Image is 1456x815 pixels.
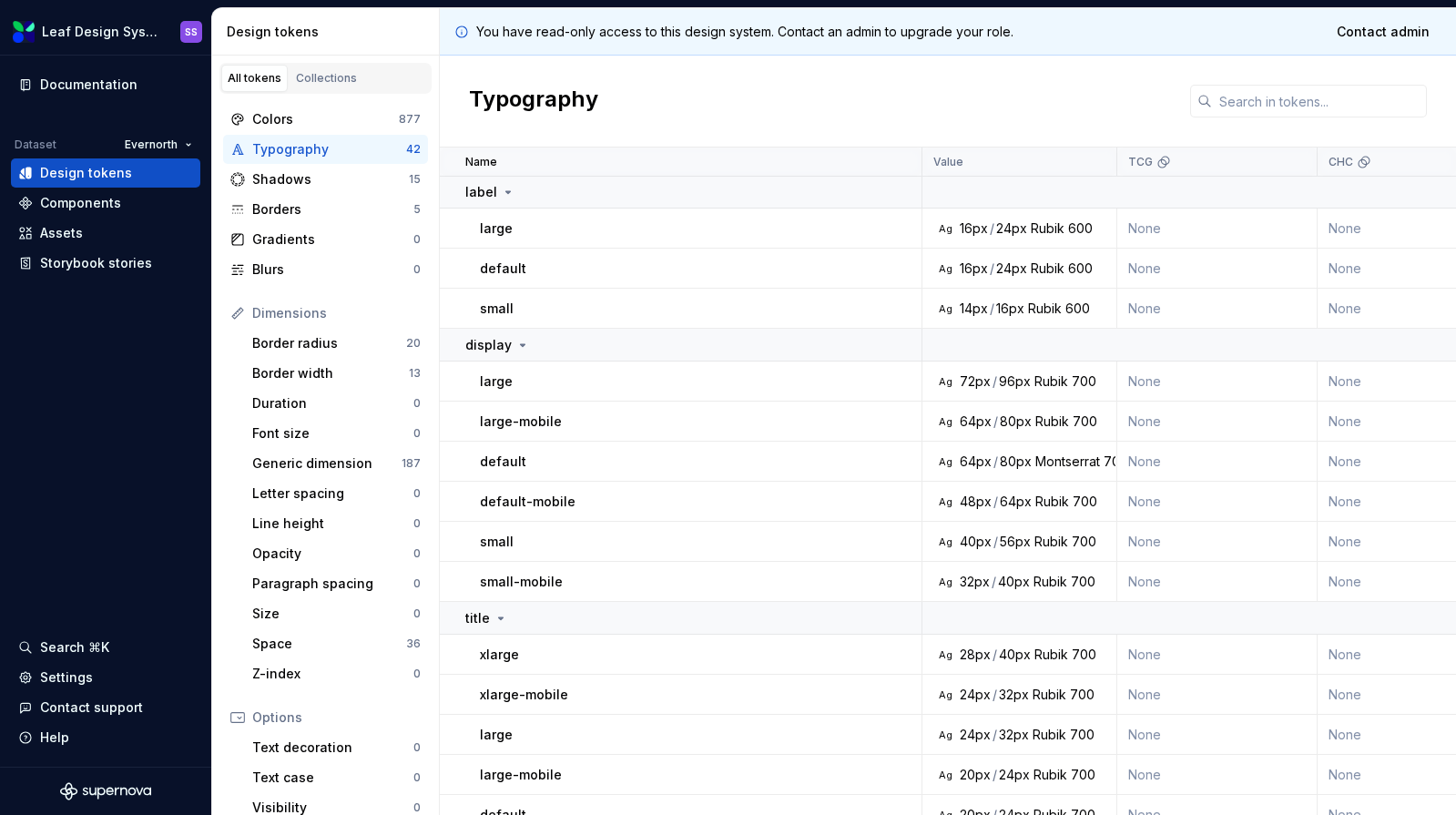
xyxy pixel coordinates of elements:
div: 0 [413,426,421,441]
div: Ag [938,414,952,429]
div: Ag [938,768,952,782]
div: Blurs [252,260,413,279]
div: Ag [938,374,952,389]
p: Name [465,155,497,169]
div: 64px [1000,493,1032,511]
a: Border width13 [245,359,428,388]
div: Typography [252,140,406,158]
a: Opacity0 [245,539,428,568]
div: Z-index [252,665,413,683]
div: Rubik [1034,533,1068,551]
div: Design tokens [227,23,432,41]
td: None [1117,249,1318,289]
div: / [992,573,996,591]
div: Duration [252,394,413,413]
a: Generic dimension187 [245,449,428,478]
div: 0 [413,740,421,755]
div: Ag [938,688,952,702]
p: display [465,336,512,354]
div: Documentation [40,76,137,94]
h2: Typography [469,85,598,117]
td: None [1117,442,1318,482]
td: None [1117,289,1318,329]
div: 24px [960,686,991,704]
button: Contact support [11,693,200,722]
div: 15 [409,172,421,187]
p: default [480,260,526,278]
div: 700 [1070,686,1095,704]
div: Line height [252,514,413,533]
p: Value [933,155,963,169]
div: 0 [413,800,421,815]
div: / [993,686,997,704]
div: Shadows [252,170,409,188]
a: Typography42 [223,135,428,164]
a: Settings [11,663,200,692]
div: Ag [938,647,952,662]
div: Rubik [1035,493,1069,511]
a: Z-index0 [245,659,428,688]
div: Storybook stories [40,254,152,272]
div: 40px [960,533,992,551]
div: 48px [960,493,992,511]
div: 0 [413,546,421,561]
div: Settings [40,668,93,687]
div: Rubik [1028,300,1062,318]
div: / [993,413,998,431]
div: 14px [960,300,988,318]
div: 0 [413,606,421,621]
div: Letter spacing [252,484,413,503]
a: Shadows15 [223,165,428,194]
div: Rubik [1034,372,1068,391]
div: Components [40,194,121,212]
td: None [1117,562,1318,602]
div: / [993,372,997,391]
div: Rubik [1034,646,1068,664]
div: Rubik [1033,766,1067,784]
div: 700 [1073,413,1097,431]
div: Ag [938,454,952,469]
div: Ag [938,261,952,276]
div: 32px [999,726,1029,744]
a: Text decoration0 [245,733,428,762]
div: 16px [996,300,1024,318]
div: / [990,300,994,318]
p: xlarge-mobile [480,686,568,704]
div: / [993,646,997,664]
div: 72px [960,372,991,391]
span: Evernorth [125,138,178,152]
td: None [1117,209,1318,249]
span: Contact admin [1337,23,1430,41]
div: 32px [999,686,1029,704]
p: large-mobile [480,413,562,431]
div: 0 [413,770,421,785]
div: 36 [406,637,421,651]
div: 42 [406,142,421,157]
div: 16px [960,219,988,238]
div: / [993,453,998,471]
td: None [1117,402,1318,442]
div: 600 [1068,219,1093,238]
div: Search ⌘K [40,638,109,657]
div: 40px [998,573,1030,591]
div: Rubik [1033,573,1067,591]
div: 0 [413,576,421,591]
a: Supernova Logo [60,782,151,800]
div: / [993,533,998,551]
div: 0 [413,232,421,247]
div: 0 [413,486,421,501]
div: 32px [960,573,990,591]
p: large [480,219,513,238]
div: Options [252,708,421,727]
div: Dataset [15,138,56,152]
a: Gradients0 [223,225,428,254]
div: Rubik [1033,726,1066,744]
div: 187 [402,456,421,471]
div: Rubik [1031,219,1064,238]
div: Dimensions [252,304,421,322]
div: 56px [1000,533,1031,551]
td: None [1117,635,1318,675]
div: Paragraph spacing [252,575,413,593]
div: Rubik [1035,413,1069,431]
p: You have read-only access to this design system. Contact an admin to upgrade your role. [476,23,1013,41]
